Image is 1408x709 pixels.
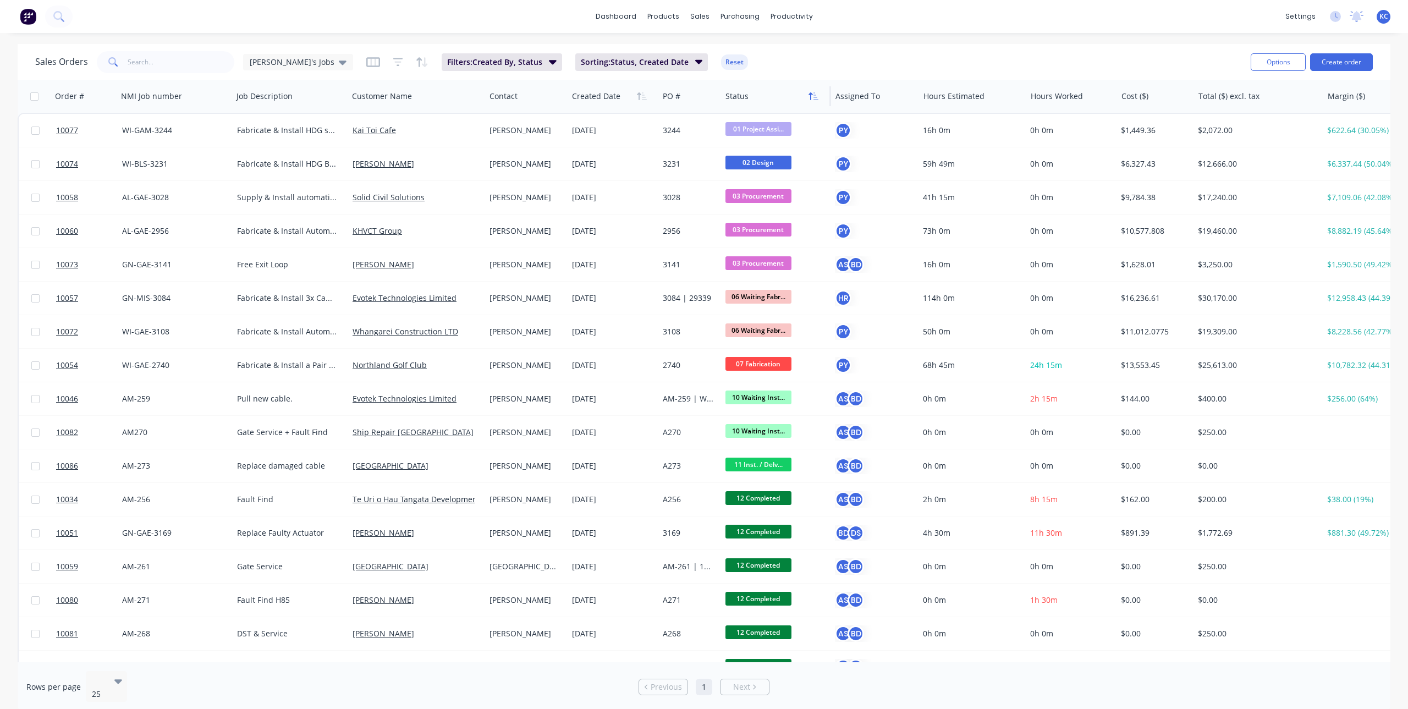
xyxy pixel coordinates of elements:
div: BD [848,592,864,608]
span: 12 Completed [725,525,791,538]
h1: Sales Orders [35,57,88,67]
div: [GEOGRAPHIC_DATA] [490,561,559,572]
a: Page 1 is your current page [696,679,712,695]
span: KC [1379,12,1388,21]
div: $8,228.56 (42.77%) [1327,326,1397,337]
div: AM270 [122,427,223,438]
div: BD [848,558,864,575]
span: Sorting: Status, Created Date [581,57,689,68]
a: 10060 [56,215,122,248]
div: [PERSON_NAME] [490,293,559,304]
a: 10082 [56,416,122,449]
div: DST & Service [237,628,338,639]
div: $0.00 [1121,427,1186,438]
a: 10086 [56,449,122,482]
div: [PERSON_NAME] [490,628,559,639]
div: A256 [663,494,714,505]
div: 114h 0m [923,293,1016,304]
button: BDDS [835,525,864,541]
a: [PERSON_NAME] [353,527,414,538]
div: products [642,8,685,25]
span: 0h 0m [1030,460,1053,471]
span: 03 Procurement [725,256,791,270]
div: $6,337.44 (50.04%) [1327,158,1397,169]
div: [DATE] [572,494,654,505]
div: $0.00 [1121,628,1186,639]
div: [DATE] [572,326,654,337]
div: $19,309.00 [1198,326,1312,337]
a: 10058 [56,181,122,214]
div: $891.39 [1121,527,1186,538]
button: ASBD [835,558,864,575]
div: [DATE] [572,360,654,371]
div: $12,958.43 (44.39%) [1327,293,1397,304]
div: $3,250.00 [1198,259,1312,270]
span: 1h 30m [1030,595,1058,605]
span: 12 Completed [725,625,791,639]
div: WI-BLS-3231 [122,158,223,169]
div: $1,590.50 (49.42%) [1327,259,1397,270]
span: 0h 0m [1030,192,1053,202]
div: 3169 [663,527,714,538]
span: 0h 0m [1030,561,1053,571]
div: $6,327.43 [1121,158,1186,169]
a: Solid Civil Solutions [353,192,425,202]
span: 12 Completed [725,491,791,505]
div: settings [1280,8,1321,25]
div: $2,072.00 [1198,125,1312,136]
div: [DATE] [572,259,654,270]
button: Reset [721,54,748,70]
div: AS [835,558,851,575]
a: [PERSON_NAME] [353,158,414,169]
span: 0h 0m [1030,125,1053,135]
span: 0h 0m [1030,628,1053,639]
span: 24h 15m [1030,360,1062,370]
button: PY [835,323,851,340]
div: Fabricate & Install a Pair of Automatic Solar Powered Swing Gates [237,360,338,371]
div: $0.00 [1198,595,1312,606]
div: [DATE] [572,460,654,471]
div: AS [835,659,851,675]
div: $400.00 [1198,393,1312,404]
div: $11,012.0775 [1121,326,1186,337]
span: 0h 0m [1030,158,1053,169]
a: 10072 [56,315,122,348]
div: [PERSON_NAME] [490,259,559,270]
div: $0.00 [1121,460,1186,471]
div: PY [835,156,851,172]
div: 3028 [663,192,714,203]
div: Assigned To [835,91,880,102]
a: Te Uri o Hau Tangata Development Ltd [353,494,494,504]
div: $1,628.01 [1121,259,1186,270]
div: sales [685,8,715,25]
span: 01 Project Assi... [725,122,791,136]
div: 0h 0m [923,393,1016,404]
a: Whangarei Construction LTD [353,326,458,337]
span: 10083 [56,662,78,673]
span: 12 Completed [725,558,791,572]
div: WI-GAM-3244 [122,125,223,136]
div: BD [848,458,864,474]
div: Replace Faulty Actuator [237,527,338,538]
div: BD [848,625,864,642]
div: $250.00 [1198,628,1312,639]
div: 41h 15m [923,192,1016,203]
div: Replace damaged cable [237,460,338,471]
span: Filters: Created By, Status [447,57,542,68]
div: AM-271 [122,595,223,606]
span: 11 Inst. / Delv... [725,458,791,471]
div: $144.00 [1121,393,1186,404]
div: Fault Find H85 [237,595,338,606]
a: 10074 [56,147,122,180]
div: NMI Job number [121,91,182,102]
div: Created Date [572,91,620,102]
div: [DATE] [572,125,654,136]
span: 0h 0m [1030,259,1053,270]
div: 2956 [663,226,714,237]
div: BD [848,256,864,273]
div: [DATE] [572,561,654,572]
span: 0h 0m [1030,293,1053,303]
button: Sorting:Status, Created Date [575,53,708,71]
div: $10,782.32 (44.31%) [1327,360,1397,371]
